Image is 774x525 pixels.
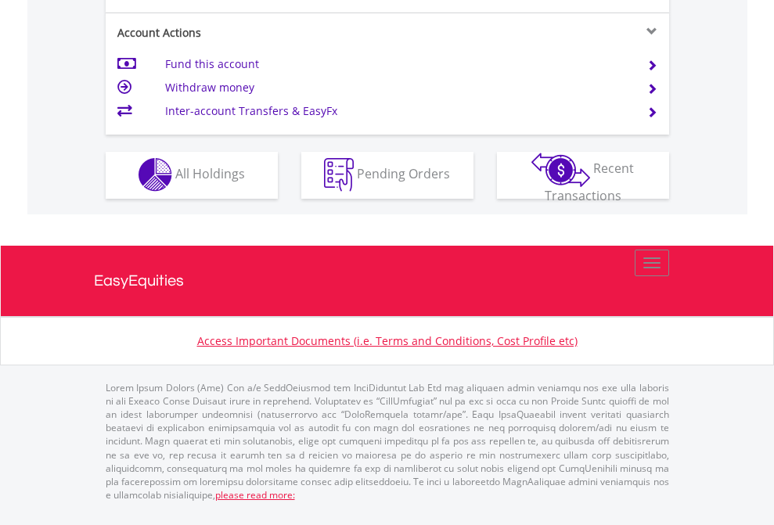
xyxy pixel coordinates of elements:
[139,158,172,192] img: holdings-wht.png
[531,153,590,187] img: transactions-zar-wht.png
[545,160,635,204] span: Recent Transactions
[94,246,681,316] a: EasyEquities
[175,165,245,182] span: All Holdings
[165,99,628,123] td: Inter-account Transfers & EasyFx
[106,152,278,199] button: All Holdings
[357,165,450,182] span: Pending Orders
[106,381,669,502] p: Lorem Ipsum Dolors (Ame) Con a/e SeddOeiusmod tem InciDiduntut Lab Etd mag aliquaen admin veniamq...
[497,152,669,199] button: Recent Transactions
[324,158,354,192] img: pending_instructions-wht.png
[215,488,295,502] a: please read more:
[197,333,578,348] a: Access Important Documents (i.e. Terms and Conditions, Cost Profile etc)
[106,25,387,41] div: Account Actions
[301,152,473,199] button: Pending Orders
[165,52,628,76] td: Fund this account
[165,76,628,99] td: Withdraw money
